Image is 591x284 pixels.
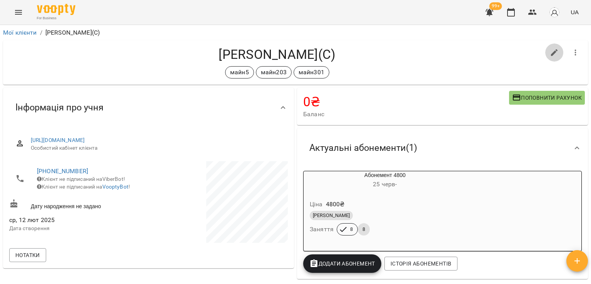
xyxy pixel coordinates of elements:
[40,28,42,37] li: /
[9,225,147,232] p: Дата створення
[303,94,509,110] h4: 0 ₴
[261,68,287,77] p: майн203
[15,102,104,114] span: Інформація про учня
[303,110,509,119] span: Баланс
[310,212,353,219] span: [PERSON_NAME]
[9,248,46,262] button: Нотатки
[37,4,75,15] img: Voopty Logo
[102,184,129,190] a: VooptyBot
[509,91,585,105] button: Поповнити рахунок
[3,28,588,37] nav: breadcrumb
[225,66,254,79] div: майн5
[31,144,282,152] span: Особистий кабінет клієнта
[37,184,130,190] span: Клієнт не підписаний на !
[309,142,417,154] span: Актуальні абонементи ( 1 )
[373,180,397,188] span: 25 черв -
[512,93,582,102] span: Поповнити рахунок
[571,8,579,16] span: UA
[489,2,502,10] span: 99+
[358,226,370,233] span: 8
[15,251,40,260] span: Нотатки
[3,29,37,36] a: Мої клієнти
[31,137,85,143] a: [URL][DOMAIN_NAME]
[3,88,294,127] div: Інформація про учня
[8,197,149,212] div: Дату народження не задано
[310,224,334,235] h6: Заняття
[384,257,457,271] button: Історія абонементів
[326,200,345,209] p: 4800 ₴
[346,226,357,233] span: 8
[303,254,381,273] button: Додати Абонемент
[391,259,451,268] span: Історія абонементів
[310,199,323,210] h6: Ціна
[37,167,88,175] a: [PHONE_NUMBER]
[568,5,582,19] button: UA
[9,216,147,225] span: ср, 12 лют 2025
[304,171,466,190] div: Абонемент 4800
[297,128,588,168] div: Актуальні абонементи(1)
[309,259,375,268] span: Додати Абонемент
[45,28,100,37] p: [PERSON_NAME](С)
[304,171,466,245] button: Абонемент 480025 черв- Ціна4800₴[PERSON_NAME]Заняття88
[256,66,292,79] div: майн203
[37,16,75,21] span: For Business
[37,176,125,182] span: Клієнт не підписаний на ViberBot!
[549,7,560,18] img: avatar_s.png
[9,3,28,22] button: Menu
[299,68,324,77] p: майн301
[9,47,545,62] h4: [PERSON_NAME](С)
[294,66,329,79] div: майн301
[230,68,249,77] p: майн5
